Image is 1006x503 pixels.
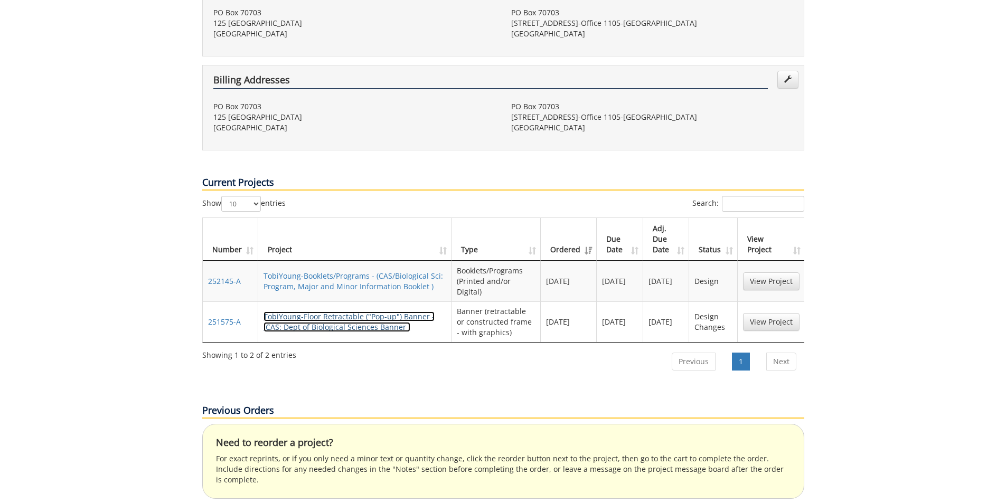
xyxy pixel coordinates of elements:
p: PO Box 70703 [511,7,793,18]
p: [GEOGRAPHIC_DATA] [213,29,495,39]
td: [DATE] [643,261,690,301]
td: Design [689,261,737,301]
p: [GEOGRAPHIC_DATA] [511,29,793,39]
td: [DATE] [597,261,643,301]
p: [STREET_ADDRESS]-Office 1105-[GEOGRAPHIC_DATA] [511,18,793,29]
p: 125 [GEOGRAPHIC_DATA] [213,18,495,29]
h4: Billing Addresses [213,75,768,89]
p: PO Box 70703 [511,101,793,112]
th: Type: activate to sort column ascending [452,218,541,261]
p: Previous Orders [202,404,804,419]
select: Showentries [221,196,261,212]
td: [DATE] [643,301,690,342]
th: Project: activate to sort column ascending [258,218,452,261]
th: Number: activate to sort column ascending [203,218,258,261]
a: View Project [743,272,800,290]
div: Showing 1 to 2 of 2 entries [202,346,296,360]
th: Ordered: activate to sort column ascending [541,218,597,261]
a: View Project [743,313,800,331]
p: [STREET_ADDRESS]-Office 1105-[GEOGRAPHIC_DATA] [511,112,793,122]
td: Design Changes [689,301,737,342]
td: Booklets/Programs (Printed and/or Digital) [452,261,541,301]
a: 252145-A [208,276,241,286]
p: For exact reprints, or if you only need a minor text or quantity change, click the reorder button... [216,453,791,485]
th: Status: activate to sort column ascending [689,218,737,261]
p: 125 [GEOGRAPHIC_DATA] [213,112,495,122]
input: Search: [722,196,804,212]
a: TobiYoung-Floor Retractable ("Pop-up") Banner - (CAS: Dept of Biological Sciences Banner ) [264,311,435,332]
td: Banner (retractable or constructed frame - with graphics) [452,301,541,342]
a: Previous [672,353,716,371]
p: PO Box 70703 [213,7,495,18]
p: [GEOGRAPHIC_DATA] [213,122,495,133]
p: PO Box 70703 [213,101,495,112]
td: [DATE] [597,301,643,342]
a: TobiYoung-Booklets/Programs - (CAS/Biological Sci: Program, Major and Minor Information Booklet ) [264,271,443,291]
p: [GEOGRAPHIC_DATA] [511,122,793,133]
a: 1 [732,353,750,371]
label: Search: [692,196,804,212]
a: Edit Addresses [777,71,798,89]
th: Due Date: activate to sort column ascending [597,218,643,261]
td: [DATE] [541,261,597,301]
th: Adj. Due Date: activate to sort column ascending [643,218,690,261]
th: View Project: activate to sort column ascending [738,218,805,261]
p: Current Projects [202,176,804,191]
td: [DATE] [541,301,597,342]
a: Next [766,353,796,371]
label: Show entries [202,196,286,212]
h4: Need to reorder a project? [216,438,791,448]
a: 251575-A [208,317,241,327]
